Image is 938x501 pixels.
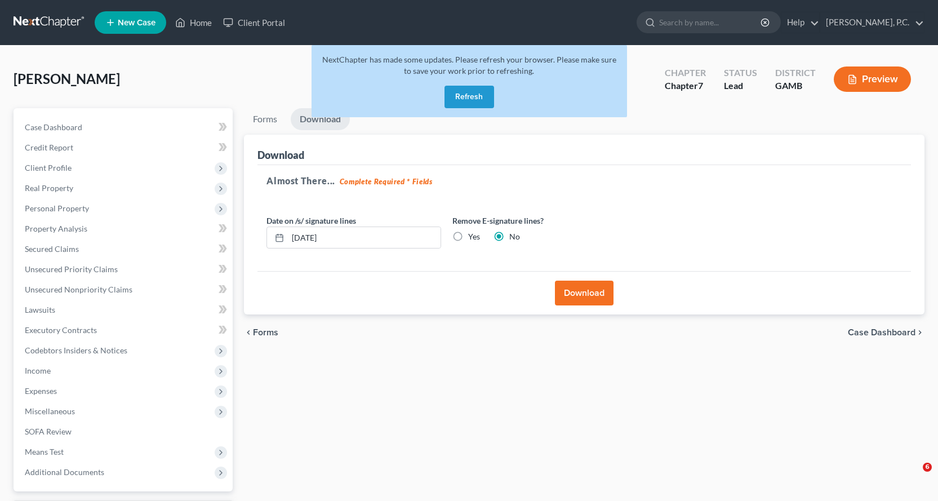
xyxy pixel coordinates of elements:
div: Status [724,66,757,79]
strong: Complete Required * Fields [340,177,433,186]
label: No [509,231,520,242]
a: Download [291,108,350,130]
a: Lawsuits [16,300,233,320]
div: Download [257,148,304,162]
label: Date on /s/ signature lines [266,215,356,227]
span: Unsecured Priority Claims [25,264,118,274]
a: Unsecured Nonpriority Claims [16,280,233,300]
div: District [775,66,816,79]
label: Remove E-signature lines? [452,215,627,227]
span: Real Property [25,183,73,193]
a: Case Dashboard [16,117,233,138]
a: [PERSON_NAME], P.C. [820,12,924,33]
span: SOFA Review [25,427,72,436]
a: Client Portal [217,12,291,33]
h5: Almost There... [266,174,902,188]
a: Secured Claims [16,239,233,259]
label: Yes [468,231,480,242]
a: Credit Report [16,138,233,158]
span: Income [25,366,51,375]
span: Personal Property [25,203,89,213]
span: 7 [698,80,703,91]
span: Codebtors Insiders & Notices [25,345,127,355]
span: Means Test [25,447,64,456]
span: Executory Contracts [25,325,97,335]
a: Case Dashboard chevron_right [848,328,924,337]
span: Additional Documents [25,467,104,477]
span: Credit Report [25,143,73,152]
span: Miscellaneous [25,406,75,416]
span: Secured Claims [25,244,79,254]
div: Chapter [665,79,706,92]
a: Executory Contracts [16,320,233,340]
a: Property Analysis [16,219,233,239]
a: SOFA Review [16,422,233,442]
span: Unsecured Nonpriority Claims [25,285,132,294]
input: Search by name... [659,12,762,33]
div: GAMB [775,79,816,92]
span: Property Analysis [25,224,87,233]
span: Forms [253,328,278,337]
button: Preview [834,66,911,92]
span: 6 [923,463,932,472]
span: NextChapter has made some updates. Please refresh your browser. Please make sure to save your wor... [322,55,616,76]
i: chevron_right [915,328,924,337]
a: Unsecured Priority Claims [16,259,233,280]
span: Lawsuits [25,305,55,314]
span: New Case [118,19,155,27]
a: Home [170,12,217,33]
input: MM/DD/YYYY [288,227,441,249]
span: [PERSON_NAME] [14,70,120,87]
span: Client Profile [25,163,72,172]
span: Case Dashboard [848,328,915,337]
a: Help [781,12,819,33]
button: Download [555,281,614,305]
div: Chapter [665,66,706,79]
div: Lead [724,79,757,92]
button: chevron_left Forms [244,328,294,337]
span: Case Dashboard [25,122,82,132]
button: Refresh [444,86,494,108]
i: chevron_left [244,328,253,337]
span: Expenses [25,386,57,396]
a: Forms [244,108,286,130]
iframe: Intercom live chat [900,463,927,490]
